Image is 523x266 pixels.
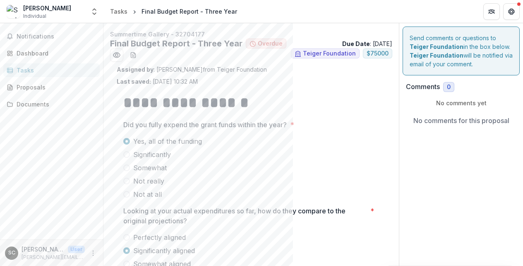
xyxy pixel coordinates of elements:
p: [DATE] 10:32 AM [117,77,198,86]
span: Perfectly aligned [133,232,186,242]
span: Individual [23,12,46,20]
span: Not really [133,176,164,186]
p: No comments yet [406,99,516,107]
button: Notifications [3,30,100,43]
p: User [68,246,85,253]
div: Documents [17,100,93,109]
nav: breadcrumb [107,5,240,17]
a: Dashboard [3,46,100,60]
span: 0 [447,84,451,91]
span: Somewhat [133,163,167,173]
a: Tasks [3,63,100,77]
span: Teiger Foundation [303,50,356,57]
p: Summertime Gallery - 32704177 [110,30,392,39]
button: Preview ee2bea85-a56a-4079-b102-805e782309a7.pdf [110,48,123,62]
span: Overdue [258,40,283,47]
button: More [88,248,98,258]
p: : [DATE] [342,39,392,48]
a: Documents [3,97,100,111]
strong: Due Date [342,40,370,47]
div: Proposals [17,83,93,92]
strong: Assigned by [117,66,154,73]
div: SOPHIA COSMADOPOULOS [8,250,15,256]
p: Looking at your actual expenditures so far, how do they compare to the original projections? [123,206,367,226]
p: [PERSON_NAME][EMAIL_ADDRESS][DOMAIN_NAME] [22,254,85,261]
div: Dashboard [17,49,93,58]
a: Tasks [107,5,131,17]
a: Proposals [3,80,100,94]
span: Not at all [133,189,162,199]
div: Tasks [17,66,93,75]
strong: Last saved: [117,78,151,85]
p: No comments for this proposal [413,116,509,126]
span: Yes, all of the funding [133,136,202,146]
button: download-word-button [127,48,140,62]
button: Get Help [503,3,520,20]
span: Notifications [17,33,96,40]
strong: Teiger Foundation [410,43,463,50]
p: [PERSON_NAME] [22,245,65,254]
button: Partners [483,3,500,20]
div: Final Budget Report - Three Year [142,7,237,16]
p: : [PERSON_NAME] from Teiger Foundation [117,65,386,74]
h2: Final Budget Report - Three Year [110,39,242,48]
span: $ 75000 [367,50,389,57]
div: [PERSON_NAME] [23,4,71,12]
button: Open entity switcher [89,3,100,20]
p: Did you fully expend the grant funds within the year? [123,120,287,130]
div: Send comments or questions to in the box below. will be notified via email of your comment. [403,27,520,75]
img: Sophia Cosmadopoulos [7,5,20,18]
div: Tasks [110,7,127,16]
span: Significantly [133,150,171,160]
strong: Teiger Foundation [410,52,463,59]
span: Significantly aligned [133,246,195,256]
h2: Comments [406,83,440,91]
